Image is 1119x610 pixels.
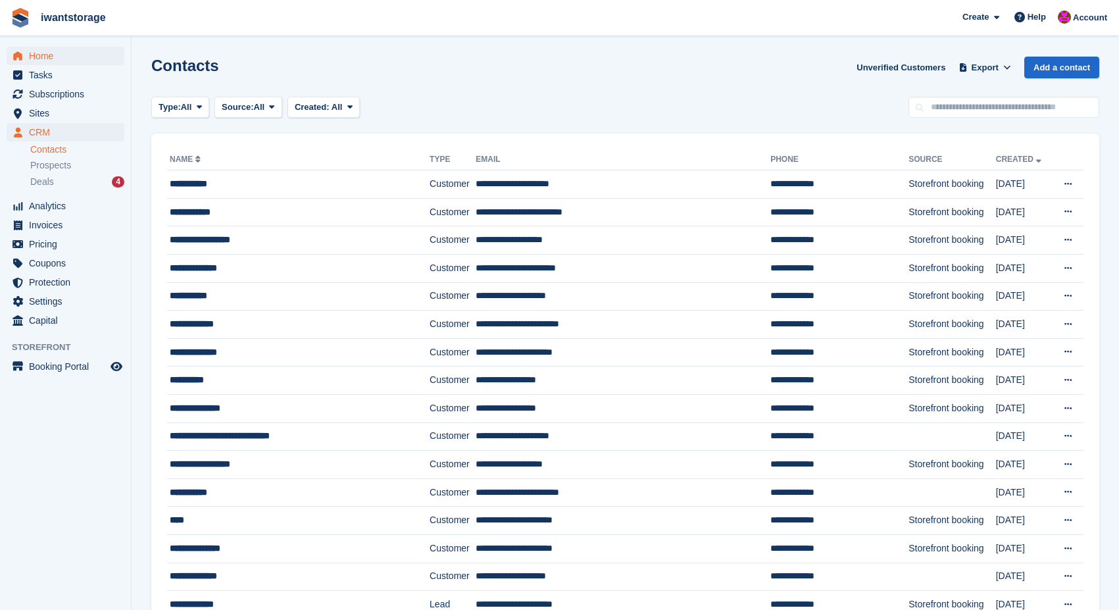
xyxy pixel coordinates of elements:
span: Coupons [29,254,108,272]
h1: Contacts [151,57,219,74]
a: menu [7,254,124,272]
td: Storefront booking [908,451,996,479]
span: CRM [29,123,108,141]
span: Invoices [29,216,108,234]
td: Storefront booking [908,367,996,395]
a: Contacts [30,143,124,156]
span: Deals [30,176,54,188]
td: Customer [430,534,476,563]
span: Capital [29,311,108,330]
td: Customer [430,394,476,422]
a: Deals 4 [30,175,124,189]
span: Home [29,47,108,65]
span: All [332,102,343,112]
td: Storefront booking [908,311,996,339]
td: [DATE] [996,563,1052,591]
td: Storefront booking [908,282,996,311]
td: [DATE] [996,282,1052,311]
td: Customer [430,226,476,255]
span: Account [1073,11,1107,24]
a: Created [996,155,1044,164]
a: menu [7,104,124,122]
td: Customer [430,282,476,311]
span: Storefront [12,341,131,354]
td: Storefront booking [908,507,996,535]
td: Storefront booking [908,338,996,367]
span: Subscriptions [29,85,108,103]
a: menu [7,123,124,141]
span: Create [962,11,989,24]
a: menu [7,85,124,103]
td: Storefront booking [908,226,996,255]
th: Source [908,149,996,170]
td: Storefront booking [908,534,996,563]
td: Customer [430,311,476,339]
td: Storefront booking [908,198,996,226]
a: Name [170,155,203,164]
button: Export [956,57,1014,78]
span: Settings [29,292,108,311]
a: menu [7,273,124,292]
td: [DATE] [996,338,1052,367]
td: Storefront booking [908,394,996,422]
td: [DATE] [996,254,1052,282]
td: Customer [430,422,476,451]
a: menu [7,292,124,311]
span: Booking Portal [29,357,108,376]
td: Storefront booking [908,170,996,199]
a: menu [7,216,124,234]
td: Customer [430,478,476,507]
a: iwantstorage [36,7,111,28]
td: Customer [430,254,476,282]
button: Type: All [151,97,209,118]
a: Add a contact [1024,57,1099,78]
button: Created: All [287,97,360,118]
td: [DATE] [996,226,1052,255]
td: [DATE] [996,198,1052,226]
span: Protection [29,273,108,292]
a: menu [7,66,124,84]
a: menu [7,357,124,376]
a: Unverified Customers [851,57,951,78]
td: [DATE] [996,170,1052,199]
td: [DATE] [996,422,1052,451]
td: Customer [430,367,476,395]
button: Source: All [214,97,282,118]
td: [DATE] [996,311,1052,339]
span: Pricing [29,235,108,253]
td: [DATE] [996,478,1052,507]
span: Help [1028,11,1046,24]
span: Prospects [30,159,71,172]
a: menu [7,235,124,253]
span: Source: [222,101,253,114]
td: Customer [430,507,476,535]
img: stora-icon-8386f47178a22dfd0bd8f6a31ec36ba5ce8667c1dd55bd0f319d3a0aa187defe.svg [11,8,30,28]
span: Created: [295,102,330,112]
td: Customer [430,451,476,479]
th: Email [476,149,770,170]
a: menu [7,47,124,65]
div: 4 [112,176,124,188]
img: Jonathan [1058,11,1071,24]
span: All [181,101,192,114]
span: Sites [29,104,108,122]
td: Customer [430,198,476,226]
span: Export [972,61,999,74]
span: Tasks [29,66,108,84]
td: Customer [430,170,476,199]
td: Storefront booking [908,254,996,282]
td: [DATE] [996,394,1052,422]
td: [DATE] [996,507,1052,535]
span: Analytics [29,197,108,215]
a: Preview store [109,359,124,374]
a: menu [7,311,124,330]
th: Type [430,149,476,170]
td: [DATE] [996,451,1052,479]
span: All [254,101,265,114]
a: menu [7,197,124,215]
td: Customer [430,338,476,367]
th: Phone [770,149,908,170]
td: Customer [430,563,476,591]
td: [DATE] [996,534,1052,563]
span: Type: [159,101,181,114]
